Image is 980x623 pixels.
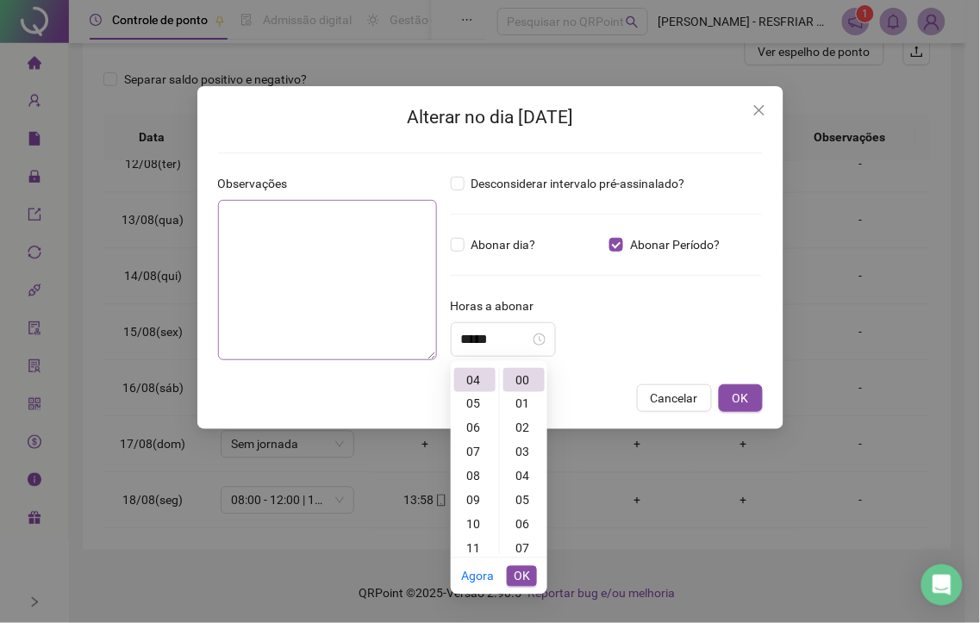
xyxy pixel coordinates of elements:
h2: Alterar no dia [DATE] [218,103,763,132]
label: Horas a abonar [451,296,546,315]
div: Open Intercom Messenger [921,564,963,606]
span: Desconsiderar intervalo pré-assinalado? [465,174,692,193]
div: 08 [454,464,496,489]
span: Cancelar [651,389,698,408]
button: OK [719,384,763,412]
div: 02 [503,416,545,440]
div: 06 [454,416,496,440]
span: Abonar dia? [465,235,543,254]
label: Observações [218,174,299,193]
span: Abonar Período? [623,235,727,254]
div: 05 [503,489,545,513]
div: 03 [503,440,545,464]
div: 00 [503,368,545,392]
button: Close [746,97,773,124]
div: 11 [454,537,496,561]
div: 07 [454,440,496,464]
a: Agora [461,570,494,583]
button: OK [507,566,537,587]
div: 04 [454,368,496,392]
div: 06 [503,513,545,537]
div: 07 [503,537,545,561]
span: close [752,103,766,117]
div: 05 [454,392,496,416]
span: OK [733,389,749,408]
div: 04 [503,464,545,489]
div: 01 [503,392,545,416]
button: Cancelar [637,384,712,412]
span: OK [514,567,530,586]
div: 09 [454,489,496,513]
div: 10 [454,513,496,537]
